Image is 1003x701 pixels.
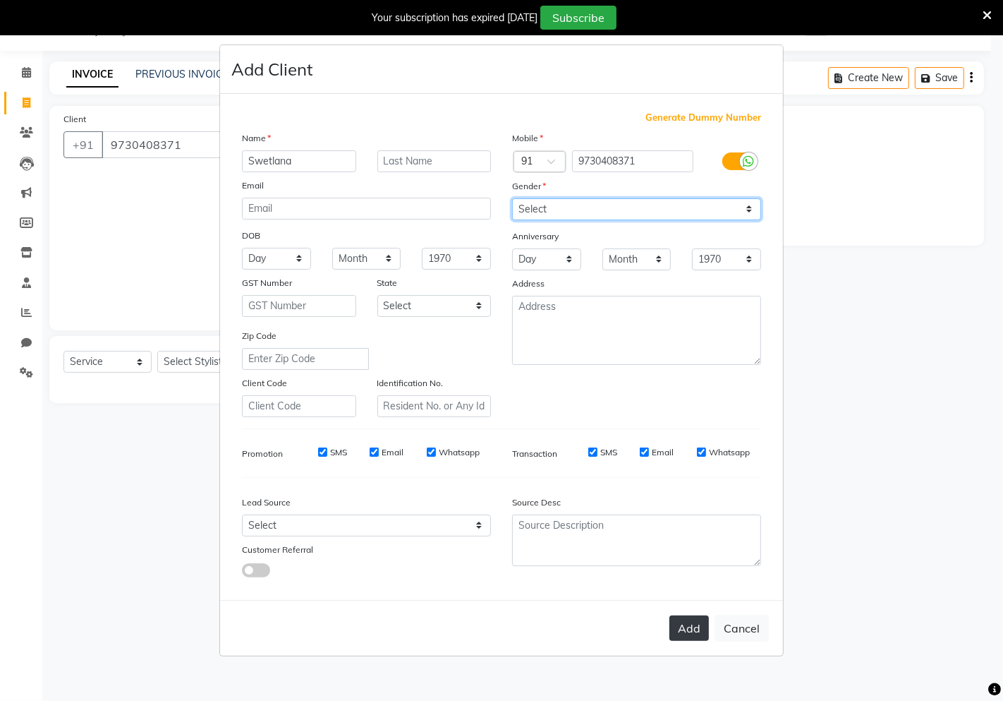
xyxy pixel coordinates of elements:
[242,395,356,417] input: Client Code
[242,330,276,342] label: Zip Code
[377,277,398,289] label: State
[242,348,369,370] input: Enter Zip Code
[242,198,491,220] input: Email
[512,132,543,145] label: Mobile
[231,56,312,82] h4: Add Client
[242,132,271,145] label: Name
[512,180,546,193] label: Gender
[512,496,561,509] label: Source Desc
[669,616,709,641] button: Add
[377,395,492,417] input: Resident No. or Any Id
[372,11,537,25] div: Your subscription has expired [DATE]
[512,230,559,243] label: Anniversary
[242,229,260,242] label: DOB
[382,446,403,459] label: Email
[330,446,347,459] label: SMS
[652,446,674,459] label: Email
[540,6,616,30] button: Subscribe
[377,150,492,172] input: Last Name
[242,544,313,556] label: Customer Referral
[242,295,356,317] input: GST Number
[572,150,694,172] input: Mobile
[512,448,557,460] label: Transaction
[715,615,769,642] button: Cancel
[242,496,291,509] label: Lead Source
[242,277,292,289] label: GST Number
[377,377,444,390] label: Identification No.
[242,179,264,192] label: Email
[512,277,545,290] label: Address
[242,150,356,172] input: First Name
[242,448,283,460] label: Promotion
[242,377,287,390] label: Client Code
[600,446,617,459] label: SMS
[439,446,480,459] label: Whatsapp
[709,446,750,459] label: Whatsapp
[645,111,761,125] span: Generate Dummy Number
